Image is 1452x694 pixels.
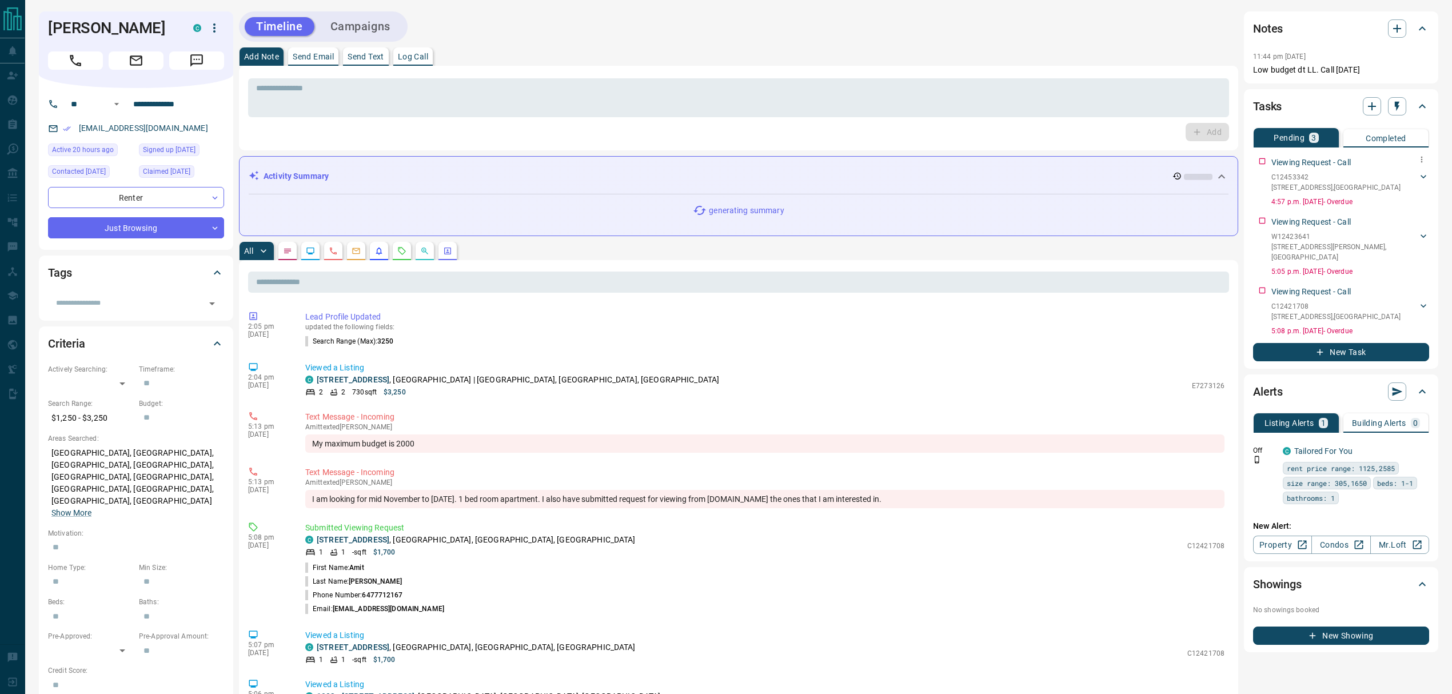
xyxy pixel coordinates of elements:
[1192,381,1224,391] p: E7273126
[319,547,323,557] p: 1
[341,547,345,557] p: 1
[1287,492,1335,504] span: bathrooms: 1
[248,649,288,657] p: [DATE]
[248,541,288,549] p: [DATE]
[1271,299,1429,324] div: C12421708[STREET_ADDRESS],[GEOGRAPHIC_DATA]
[1271,172,1401,182] p: C12453342
[305,536,313,544] div: condos.ca
[248,422,288,430] p: 5:13 pm
[352,547,366,557] p: - sqft
[384,387,406,397] p: $3,250
[374,246,384,256] svg: Listing Alerts
[48,217,224,238] div: Just Browsing
[1253,53,1306,61] p: 11:44 pm [DATE]
[1253,445,1276,456] p: Off
[48,259,224,286] div: Tags
[139,398,224,409] p: Budget:
[139,563,224,573] p: Min Size:
[1253,536,1312,554] a: Property
[1253,97,1282,115] h2: Tasks
[1187,541,1224,551] p: C12421708
[52,166,106,177] span: Contacted [DATE]
[139,165,224,181] div: Sat Oct 04 2025
[283,246,292,256] svg: Notes
[1264,419,1314,427] p: Listing Alerts
[1253,15,1429,42] div: Notes
[244,53,279,61] p: Add Note
[193,24,201,32] div: condos.ca
[349,577,402,585] span: [PERSON_NAME]
[1370,536,1429,554] a: Mr.Loft
[1271,312,1401,322] p: [STREET_ADDRESS] , [GEOGRAPHIC_DATA]
[373,547,396,557] p: $1,700
[305,522,1224,534] p: Submitted Viewing Request
[248,373,288,381] p: 2:04 pm
[139,597,224,607] p: Baths:
[352,655,366,665] p: - sqft
[248,641,288,649] p: 5:07 pm
[1377,477,1413,489] span: beds: 1-1
[348,53,384,61] p: Send Text
[1274,134,1305,142] p: Pending
[1253,520,1429,532] p: New Alert:
[377,337,393,345] span: 3250
[48,665,224,676] p: Credit Score:
[305,563,364,573] p: First Name:
[1352,419,1406,427] p: Building Alerts
[143,166,190,177] span: Claimed [DATE]
[264,170,329,182] p: Activity Summary
[248,430,288,438] p: [DATE]
[1321,419,1326,427] p: 1
[305,434,1224,453] div: My maximum budget is 2000
[48,143,133,159] div: Mon Oct 13 2025
[397,246,406,256] svg: Requests
[1271,216,1351,228] p: Viewing Request - Call
[1253,627,1429,645] button: New Showing
[143,144,196,155] span: Signed up [DATE]
[305,311,1224,323] p: Lead Profile Updated
[1253,571,1429,598] div: Showings
[1271,301,1401,312] p: C12421708
[305,411,1224,423] p: Text Message - Incoming
[1253,378,1429,405] div: Alerts
[48,528,224,539] p: Motivation:
[305,643,313,651] div: condos.ca
[305,629,1224,641] p: Viewed a Listing
[1253,605,1429,615] p: No showings booked
[305,478,1224,486] p: Amit texted [PERSON_NAME]
[373,655,396,665] p: $1,700
[204,296,220,312] button: Open
[305,604,444,614] p: Email:
[305,576,402,587] p: Last Name:
[245,17,314,36] button: Timeline
[248,381,288,389] p: [DATE]
[48,398,133,409] p: Search Range:
[317,375,389,384] a: [STREET_ADDRESS]
[293,53,334,61] p: Send Email
[305,423,1224,431] p: Amit texted [PERSON_NAME]
[1253,93,1429,120] div: Tasks
[1253,19,1283,38] h2: Notes
[48,19,176,37] h1: [PERSON_NAME]
[341,387,345,397] p: 2
[48,597,133,607] p: Beds:
[1271,232,1418,242] p: W12423641
[48,334,85,353] h2: Criteria
[48,364,133,374] p: Actively Searching:
[52,144,114,155] span: Active 20 hours ago
[139,364,224,374] p: Timeframe:
[1271,229,1429,265] div: W12423641[STREET_ADDRESS][PERSON_NAME],[GEOGRAPHIC_DATA]
[48,444,224,523] p: [GEOGRAPHIC_DATA], [GEOGRAPHIC_DATA], [GEOGRAPHIC_DATA], [GEOGRAPHIC_DATA], [GEOGRAPHIC_DATA], [G...
[1271,170,1429,195] div: C12453342[STREET_ADDRESS],[GEOGRAPHIC_DATA]
[248,533,288,541] p: 5:08 pm
[248,478,288,486] p: 5:13 pm
[1187,648,1224,659] p: C12421708
[1311,536,1370,554] a: Condos
[709,205,784,217] p: generating summary
[305,590,403,600] p: Phone Number:
[48,165,133,181] div: Sat Oct 11 2025
[341,655,345,665] p: 1
[305,362,1224,374] p: Viewed a Listing
[329,246,338,256] svg: Calls
[48,51,103,70] span: Call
